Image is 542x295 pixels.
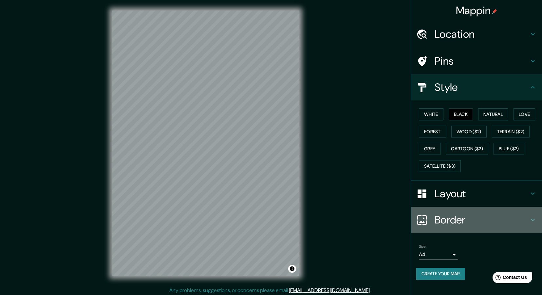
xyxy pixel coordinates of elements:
button: Terrain ($2) [492,126,530,138]
h4: Pins [435,54,529,68]
div: Location [411,21,542,47]
h4: Location [435,28,529,41]
div: Border [411,207,542,233]
div: . [372,286,373,294]
button: Natural [478,108,508,120]
h4: Border [435,213,529,226]
button: Blue ($2) [494,143,524,155]
button: Cartoon ($2) [446,143,488,155]
button: White [419,108,443,120]
img: pin-icon.png [492,9,497,14]
label: Size [419,244,426,249]
button: Wood ($2) [451,126,487,138]
h4: Layout [435,187,529,200]
button: Create your map [416,268,465,280]
p: Any problems, suggestions, or concerns please email . [169,286,371,294]
button: Grey [419,143,440,155]
button: Toggle attribution [288,265,296,273]
div: Pins [411,48,542,74]
h4: Style [435,81,529,94]
iframe: Help widget launcher [484,269,535,288]
div: Style [411,74,542,100]
h4: Mappin [456,4,497,17]
div: Layout [411,180,542,207]
button: Satellite ($3) [419,160,461,172]
button: Black [449,108,473,120]
a: [EMAIL_ADDRESS][DOMAIN_NAME] [289,287,370,294]
canvas: Map [112,11,299,276]
button: Forest [419,126,446,138]
button: Love [514,108,535,120]
div: . [371,286,372,294]
div: A4 [419,249,458,260]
